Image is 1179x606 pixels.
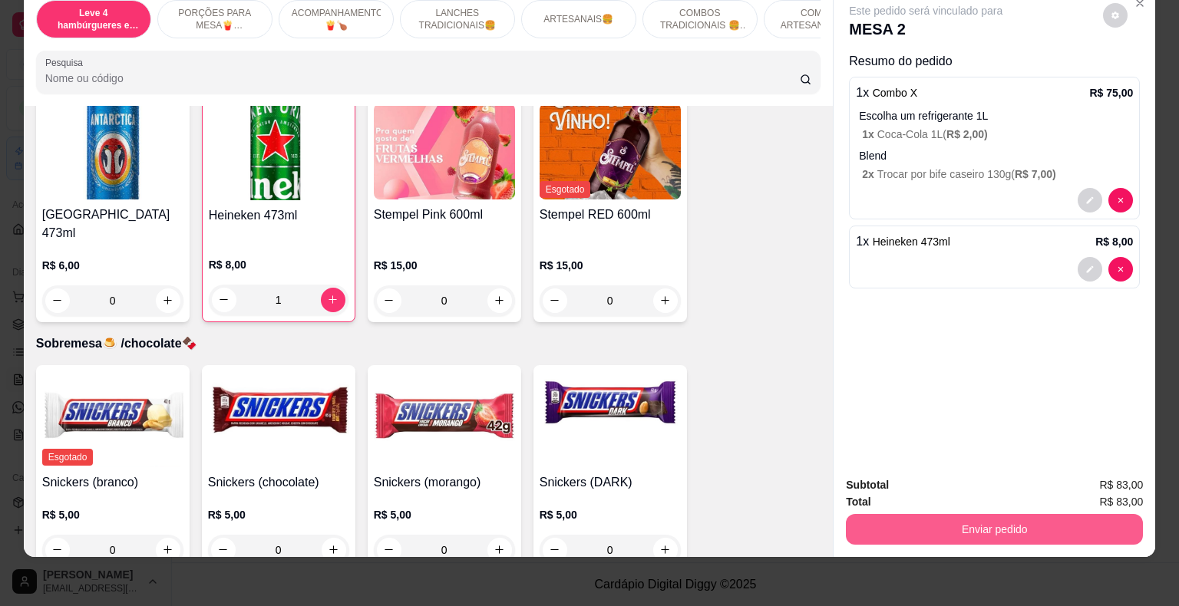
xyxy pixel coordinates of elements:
label: Pesquisa [45,56,88,69]
p: 1 x [856,232,950,251]
span: 2 x [862,168,877,180]
p: Trocar por bife caseiro 130g ( [862,166,1133,182]
img: product-image [42,371,183,467]
button: decrease-product-quantity [1103,3,1128,28]
img: product-image [209,104,348,200]
button: decrease-product-quantity [212,288,236,312]
h4: Snickers (branco) [42,473,183,492]
button: decrease-product-quantity [1108,257,1133,282]
button: decrease-product-quantity [211,538,236,562]
button: increase-product-quantity [653,288,678,313]
p: R$ 5,00 [374,507,515,522]
p: ARTESANAIS🍔 [543,13,613,25]
button: increase-product-quantity [487,538,512,562]
h4: Heineken 473ml [209,206,348,225]
p: COMBOS ARTESANAIS🍔🍟🥤 [777,7,866,31]
p: Leve 4 hambúrgueres e economize [49,7,138,31]
span: Combo X [873,87,917,99]
p: ACOMPANHAMENTOS🍟🍗 [292,7,381,31]
button: decrease-product-quantity [377,288,401,313]
h4: Snickers (chocolate) [208,473,349,492]
p: R$ 5,00 [208,507,349,522]
p: Este pedido será vinculado para [849,3,1002,18]
input: Pesquisa [45,71,800,86]
span: R$ 2,00 ) [946,128,988,140]
p: R$ 15,00 [540,258,681,273]
p: PORÇÕES PARA MESA🍟(indisponível pra delivery) [170,7,259,31]
p: Coca-Cola 1L ( [862,127,1133,142]
button: increase-product-quantity [156,538,180,562]
span: R$ 83,00 [1099,493,1143,510]
button: Enviar pedido [846,514,1143,545]
button: decrease-product-quantity [45,288,70,313]
p: Blend [859,148,1133,163]
p: Sobremesa🍮 /chocolate🍫 [36,334,821,353]
p: R$ 8,00 [209,257,348,272]
button: decrease-product-quantity [543,288,567,313]
p: 1 x [856,84,917,102]
img: product-image [374,104,515,199]
p: R$ 15,00 [374,258,515,273]
p: R$ 8,00 [1095,234,1133,249]
p: Escolha um refrigerante 1L [859,108,1133,124]
h4: Snickers (DARK) [540,473,681,492]
span: Heineken 473ml [873,235,950,248]
strong: Subtotal [846,479,889,491]
button: decrease-product-quantity [1078,188,1102,212]
p: COMBOS TRADICIONAIS 🍔🥤🍟 [656,7,745,31]
span: Esgotado [42,449,94,466]
button: increase-product-quantity [321,288,345,312]
p: R$ 5,00 [42,507,183,522]
img: product-image [208,371,349,467]
h4: [GEOGRAPHIC_DATA] 473ml [42,206,183,242]
p: Resumo do pedido [849,52,1140,71]
button: decrease-product-quantity [1108,188,1133,212]
button: increase-product-quantity [156,288,180,313]
img: product-image [540,104,681,199]
h4: Stempel Pink 600ml [374,206,515,224]
h4: Stempel RED 600ml [540,206,681,224]
button: decrease-product-quantity [1078,257,1102,282]
img: product-image [42,104,183,199]
span: Esgotado [540,181,591,198]
img: product-image [374,371,515,467]
span: R$ 7,00 ) [1015,168,1056,180]
button: increase-product-quantity [653,538,678,562]
p: MESA 2 [849,18,1002,40]
button: decrease-product-quantity [543,538,567,562]
button: decrease-product-quantity [45,538,70,562]
p: R$ 75,00 [1089,85,1133,100]
h4: Snickers (morango) [374,473,515,492]
button: decrease-product-quantity [377,538,401,562]
img: product-image [540,371,681,467]
p: LANCHES TRADICIONAIS🍔 [413,7,502,31]
span: 1 x [862,128,877,140]
p: R$ 6,00 [42,258,183,273]
button: increase-product-quantity [487,288,512,313]
p: R$ 5,00 [540,507,681,522]
strong: Total [846,496,870,508]
span: R$ 83,00 [1099,476,1143,493]
button: increase-product-quantity [322,538,346,562]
